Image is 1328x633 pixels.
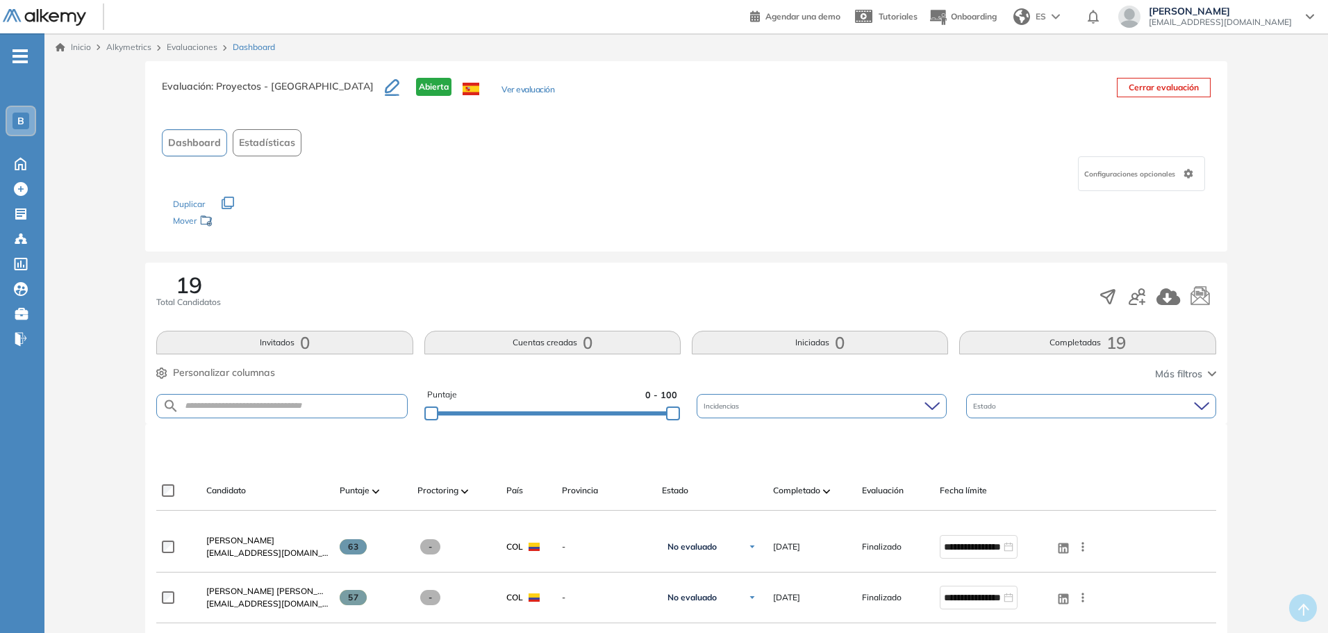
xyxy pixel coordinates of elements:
[206,547,329,559] span: [EMAIL_ADDRESS][DOMAIN_NAME]
[206,534,329,547] a: [PERSON_NAME]
[162,129,227,156] button: Dashboard
[506,591,523,604] span: COL
[239,135,295,150] span: Estadísticas
[1155,367,1202,381] span: Más filtros
[667,592,717,603] span: No evaluado
[106,42,151,52] span: Alkymetrics
[156,331,413,354] button: Invitados0
[562,541,651,553] span: -
[765,11,840,22] span: Agendar una demo
[1052,14,1060,19] img: arrow
[562,484,598,497] span: Provincia
[156,296,221,309] span: Total Candidatos
[940,484,987,497] span: Fecha límite
[206,535,274,545] span: [PERSON_NAME]
[959,331,1215,354] button: Completadas19
[372,489,379,493] img: [missing "en.ARROW_ALT" translation]
[562,591,651,604] span: -
[506,484,523,497] span: País
[1117,78,1211,97] button: Cerrar evaluación
[862,591,902,604] span: Finalizado
[163,397,179,415] img: SEARCH_ALT
[1036,10,1046,23] span: ES
[206,598,329,610] span: [EMAIL_ADDRESS][DOMAIN_NAME]
[529,593,540,602] img: COL
[1155,367,1216,381] button: Más filtros
[879,11,918,22] span: Tutoriales
[501,83,554,98] button: Ver evaluación
[823,489,830,493] img: [missing "en.ARROW_ALT" translation]
[417,484,458,497] span: Proctoring
[463,83,479,95] img: ESP
[173,199,205,209] span: Duplicar
[340,590,367,605] span: 57
[1078,156,1205,191] div: Configuraciones opcionales
[750,7,840,24] a: Agendar una demo
[156,365,275,380] button: Personalizar columnas
[416,78,451,96] span: Abierta
[1084,169,1178,179] span: Configuraciones opcionales
[427,388,457,402] span: Puntaje
[929,2,997,32] button: Onboarding
[748,593,756,602] img: Ícono de flecha
[13,55,28,58] i: -
[173,209,312,235] div: Mover
[773,484,820,497] span: Completado
[748,543,756,551] img: Ícono de flecha
[506,541,523,553] span: COL
[420,590,440,605] span: -
[233,41,275,54] span: Dashboard
[951,11,997,22] span: Onboarding
[206,586,345,596] span: [PERSON_NAME] [PERSON_NAME]
[667,541,717,552] span: No evaluado
[704,401,742,411] span: Incidencias
[966,394,1216,418] div: Estado
[645,388,677,402] span: 0 - 100
[1013,8,1030,25] img: world
[529,543,540,551] img: COL
[233,129,301,156] button: Estadísticas
[167,42,217,52] a: Evaluaciones
[162,78,385,107] h3: Evaluación
[773,591,800,604] span: [DATE]
[1149,6,1292,17] span: [PERSON_NAME]
[56,41,91,54] a: Inicio
[697,394,947,418] div: Incidencias
[773,541,800,553] span: [DATE]
[420,539,440,554] span: -
[862,541,902,553] span: Finalizado
[211,80,374,92] span: : Proyectos - [GEOGRAPHIC_DATA]
[17,115,24,126] span: B
[461,489,468,493] img: [missing "en.ARROW_ALT" translation]
[340,539,367,554] span: 63
[173,365,275,380] span: Personalizar columnas
[340,484,370,497] span: Puntaje
[662,484,688,497] span: Estado
[168,135,221,150] span: Dashboard
[424,331,681,354] button: Cuentas creadas0
[1149,17,1292,28] span: [EMAIL_ADDRESS][DOMAIN_NAME]
[692,331,948,354] button: Iniciadas0
[206,585,329,598] a: [PERSON_NAME] [PERSON_NAME]
[206,484,246,497] span: Candidato
[973,401,999,411] span: Estado
[3,9,86,26] img: Logo
[862,484,904,497] span: Evaluación
[176,274,202,296] span: 19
